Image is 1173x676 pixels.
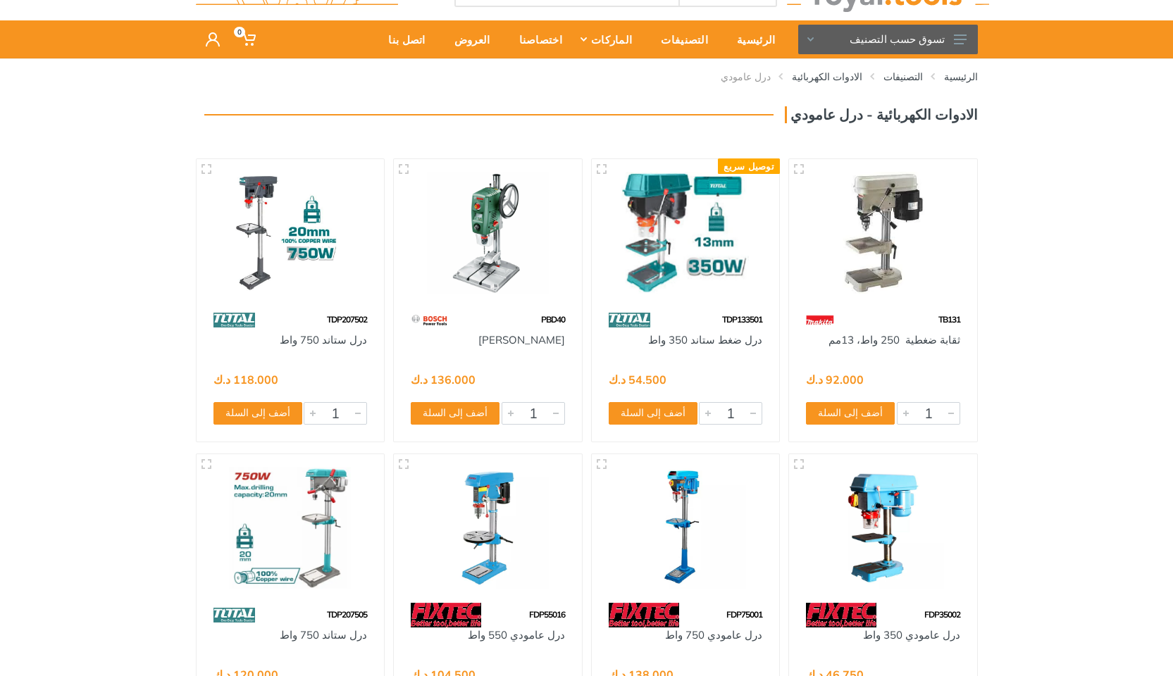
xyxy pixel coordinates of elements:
span: PBD40 [541,314,565,325]
img: 115.webp [411,603,481,627]
div: 54.500 د.ك [609,374,666,385]
img: Royal Tools - ثقابة ضغطية 250 واط، 13مم [802,172,964,294]
button: تسوق حسب التصنيف [798,25,978,54]
a: درل عامودي 350 واط [863,628,960,641]
img: Royal Tools - درل ستاند 750 واط [209,172,372,294]
a: الادوات الكهربائية [792,70,862,84]
a: درل عامودي 750 واط [665,628,762,641]
a: 0 [230,20,266,58]
a: درل ستاند 750 واط [280,628,367,641]
div: الرئيسية [718,25,785,54]
span: FDP35002 [924,609,960,620]
a: الرئيسية [944,70,978,84]
a: درل ستاند 750 واط [280,333,367,346]
img: Royal Tools - درل عامودي 550 واط [406,467,569,589]
a: العروض [435,20,500,58]
a: التصنيفات [642,20,718,58]
a: الرئيسية [718,20,785,58]
button: أضف إلى السلة [609,402,697,425]
a: درل ضغط ستاند 350 واط [648,333,762,346]
a: درل عامودي 550 واط [468,628,565,641]
span: TB131 [938,314,960,325]
a: اختصاصنا [500,20,572,58]
img: 86.webp [213,603,256,627]
span: TDP133501 [722,314,762,325]
span: FDP55016 [529,609,565,620]
a: [PERSON_NAME] [478,333,565,346]
a: التصنيفات [883,70,923,84]
div: اتصل بنا [369,25,435,54]
div: العروض [435,25,500,54]
span: FDP75001 [726,609,762,620]
img: 86.webp [609,308,651,332]
a: اتصل بنا [369,20,435,58]
a: ثقابة ضغطية 250 واط، 13مم [828,333,960,346]
img: Royal Tools - درل عامودي 750 واط [604,467,767,589]
div: التصنيفات [642,25,718,54]
button: أضف إلى السلة [411,402,499,425]
button: أضف إلى السلة [213,402,302,425]
img: 115.webp [806,603,876,627]
li: درل عامودي [700,70,771,84]
span: TDP207505 [327,609,367,620]
button: أضف إلى السلة [806,402,895,425]
img: 55.webp [411,308,448,332]
nav: breadcrumb [196,70,978,84]
img: 42.webp [806,308,834,332]
span: TDP207502 [327,314,367,325]
div: توصيل سريع [718,158,780,174]
div: اختصاصنا [500,25,572,54]
div: 92.000 د.ك [806,374,864,385]
img: 115.webp [609,603,679,627]
img: Royal Tools - درل بنش [406,172,569,294]
img: Royal Tools - درل ضغط ستاند 350 واط [604,172,767,294]
div: الماركات [572,25,642,54]
div: 136.000 د.ك [411,374,476,385]
img: 86.webp [213,308,256,332]
span: 0 [234,27,245,37]
div: 118.000 د.ك [213,374,278,385]
img: Royal Tools - درل ستاند 750 واط [209,467,372,589]
h3: الادوات الكهربائية - درل عامودي [785,106,978,123]
img: Royal Tools - درل عامودي 350 واط [802,467,964,589]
